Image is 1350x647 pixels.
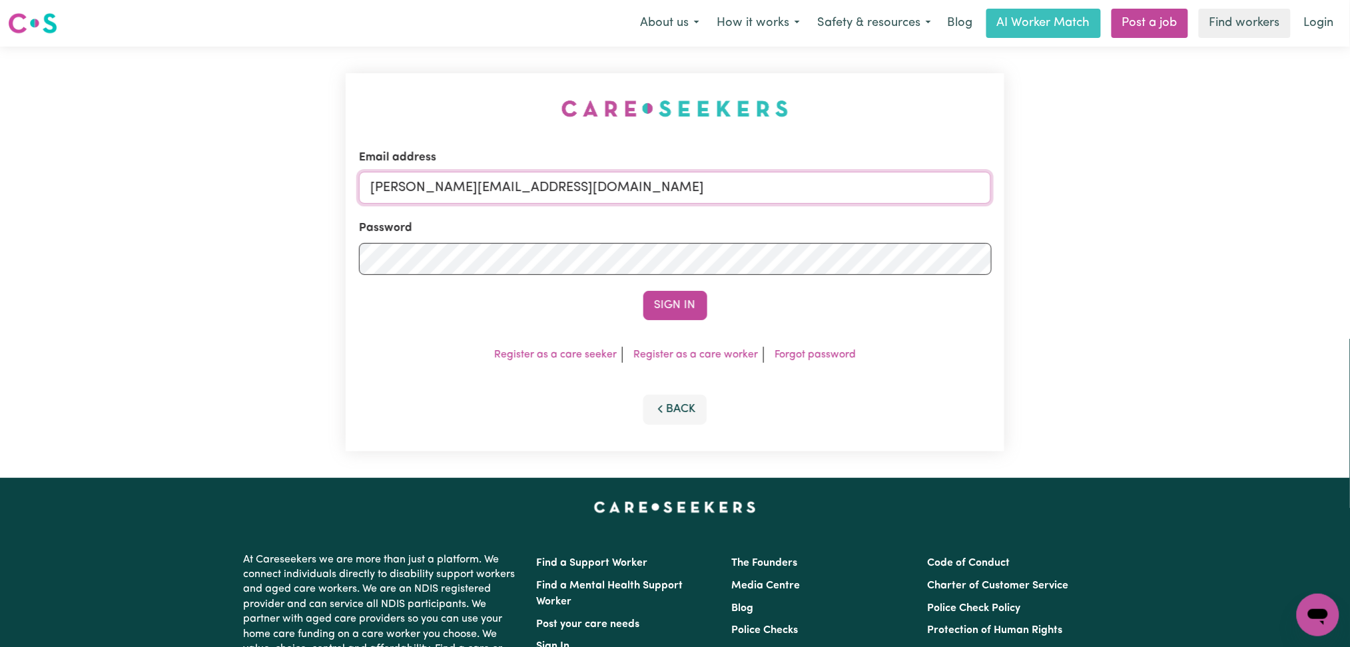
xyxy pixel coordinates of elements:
[537,580,683,607] a: Find a Mental Health Support Worker
[732,580,801,591] a: Media Centre
[643,291,707,320] button: Sign In
[8,11,57,35] img: Careseekers logo
[359,149,436,166] label: Email address
[809,9,940,37] button: Safety & resources
[537,619,640,630] a: Post your care needs
[927,603,1020,614] a: Police Check Policy
[1296,9,1342,38] a: Login
[986,9,1101,38] a: AI Worker Match
[927,625,1062,636] a: Protection of Human Rights
[732,558,798,568] a: The Founders
[537,558,648,568] a: Find a Support Worker
[494,349,617,360] a: Register as a care seeker
[631,9,708,37] button: About us
[732,625,799,636] a: Police Checks
[594,502,756,513] a: Careseekers home page
[927,558,1010,568] a: Code of Conduct
[732,603,754,614] a: Blog
[643,395,707,424] button: Back
[359,220,412,237] label: Password
[359,172,992,204] input: Email address
[1297,594,1339,636] iframe: Button to launch messaging window
[8,8,57,39] a: Careseekers logo
[1112,9,1188,38] a: Post a job
[633,349,758,360] a: Register as a care worker
[940,9,981,38] a: Blog
[927,580,1068,591] a: Charter of Customer Service
[1199,9,1291,38] a: Find workers
[775,349,856,360] a: Forgot password
[708,9,809,37] button: How it works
